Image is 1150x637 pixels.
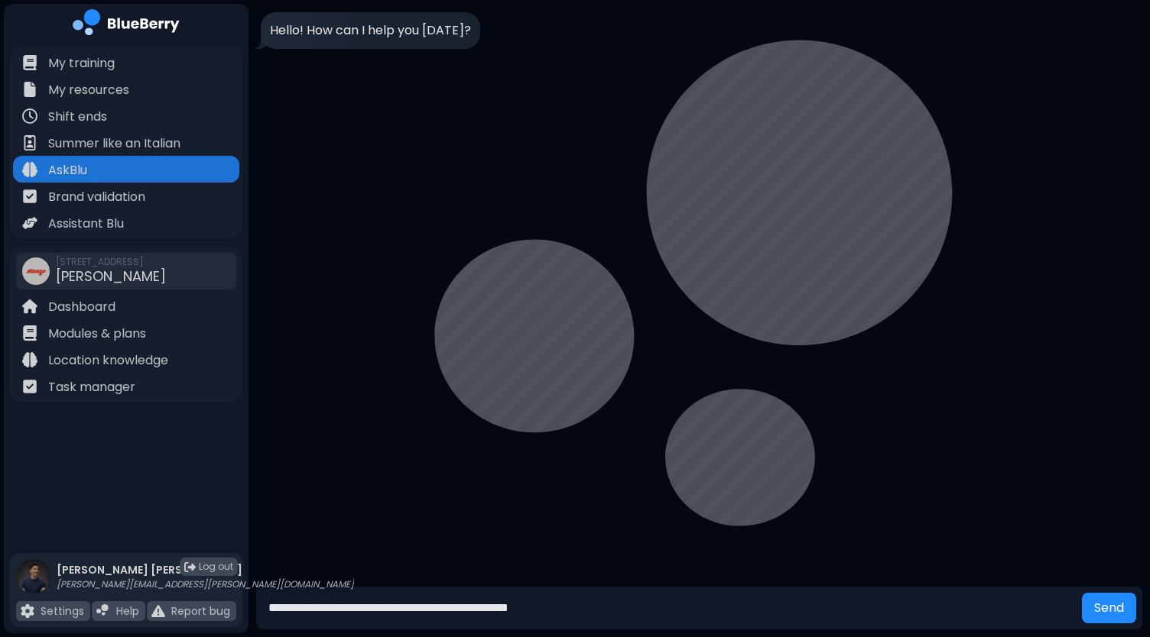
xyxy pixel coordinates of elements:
p: Help [116,604,139,618]
p: Settings [41,604,84,618]
img: logout [184,561,196,573]
img: file icon [96,604,110,618]
p: My training [48,54,115,73]
img: file icon [22,215,37,231]
p: Task manager [48,378,135,396]
img: company logo [73,9,180,40]
p: Hello! How can I help you [DATE]? [270,21,471,40]
span: [PERSON_NAME] [56,267,166,286]
span: Log out [199,561,233,573]
img: file icon [22,379,37,394]
img: profile photo [16,559,50,609]
p: Assistant Blu [48,215,124,233]
img: file icon [22,135,37,150]
span: [STREET_ADDRESS] [56,256,166,268]
p: Shift ends [48,108,107,126]
img: file icon [22,108,37,124]
img: file icon [22,55,37,70]
button: Send [1082,593,1136,623]
img: file icon [22,162,37,177]
p: Location knowledge [48,351,168,370]
p: AskBlu [48,161,87,179]
img: file icon [22,325,37,341]
p: My resources [48,81,129,99]
img: file icon [21,604,34,618]
p: Summer like an Italian [48,134,180,153]
p: [PERSON_NAME][EMAIL_ADDRESS][PERSON_NAME][DOMAIN_NAME] [57,578,354,590]
img: file icon [22,352,37,367]
img: file icon [22,189,37,204]
img: file icon [151,604,165,618]
p: Report bug [171,604,230,618]
p: Brand validation [48,188,145,206]
p: [PERSON_NAME] [PERSON_NAME] [57,563,354,577]
p: Modules & plans [48,325,146,343]
img: file icon [22,82,37,97]
p: Dashboard [48,298,115,316]
img: file icon [22,299,37,314]
img: company thumbnail [22,257,50,285]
